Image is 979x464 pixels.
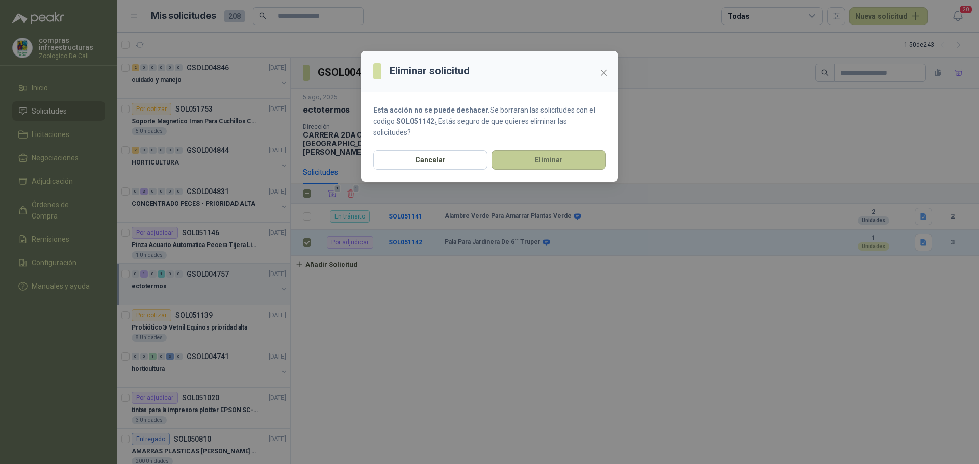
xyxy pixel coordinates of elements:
button: Cancelar [373,150,487,170]
span: close [600,69,608,77]
button: Eliminar [492,150,606,170]
strong: SOL051142 [396,117,434,125]
h3: Eliminar solicitud [390,63,470,79]
button: Close [596,65,612,81]
p: Se borraran las solicitudes con el codigo ¿Estás seguro de que quieres eliminar las solicitudes? [373,104,606,138]
strong: Esta acción no se puede deshacer. [373,106,490,114]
